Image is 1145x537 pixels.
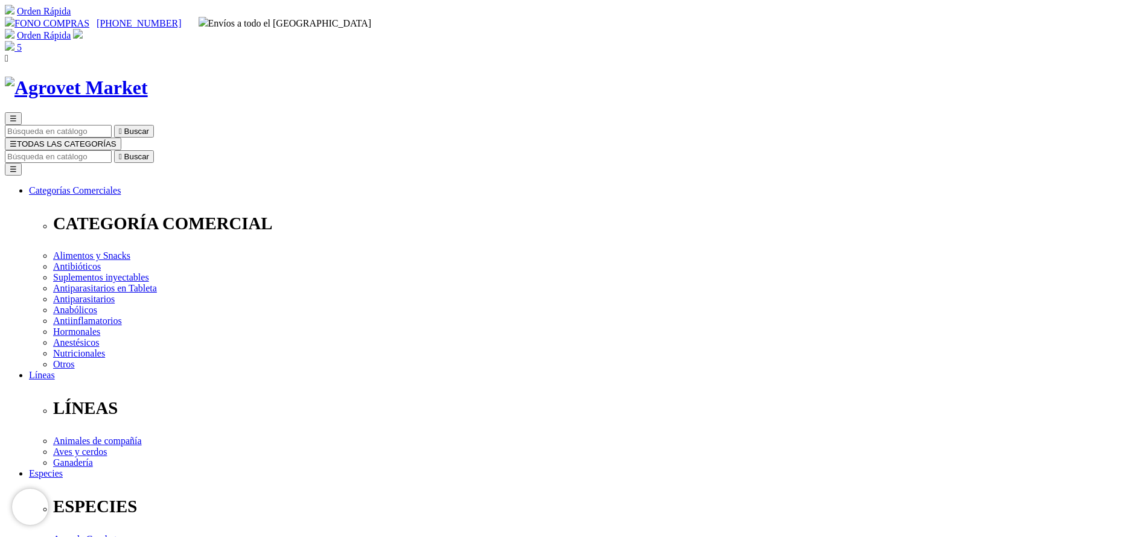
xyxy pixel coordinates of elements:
[17,6,71,16] a: Orden Rápida
[10,139,17,148] span: ☰
[53,337,99,348] a: Anestésicos
[53,214,1140,234] p: CATEGORÍA COMERCIAL
[53,446,107,457] a: Aves y cerdos
[124,127,149,136] span: Buscar
[29,370,55,380] a: Líneas
[114,125,154,138] button:  Buscar
[5,42,22,52] a: 5
[53,305,97,315] a: Anabólicos
[53,457,93,468] a: Ganadería
[5,150,112,163] input: Buscar
[12,489,48,525] iframe: Brevo live chat
[5,163,22,176] button: ☰
[5,77,148,99] img: Agrovet Market
[17,42,22,52] span: 5
[124,152,149,161] span: Buscar
[53,359,75,369] a: Otros
[97,18,181,28] a: [PHONE_NUMBER]
[119,152,122,161] i: 
[5,17,14,27] img: phone.svg
[5,41,14,51] img: shopping-bag.svg
[199,18,372,28] span: Envíos a todo el [GEOGRAPHIC_DATA]
[53,294,115,304] a: Antiparasitarios
[53,398,1140,418] p: LÍNEAS
[119,127,122,136] i: 
[53,436,142,446] a: Animales de compañía
[53,326,100,337] a: Hormonales
[53,250,130,261] a: Alimentos y Snacks
[114,150,154,163] button:  Buscar
[53,497,1140,516] p: ESPECIES
[5,138,121,150] button: ☰TODAS LAS CATEGORÍAS
[5,18,89,28] a: FONO COMPRAS
[5,29,14,39] img: shopping-cart.svg
[17,30,71,40] a: Orden Rápida
[53,272,149,282] a: Suplementos inyectables
[53,348,105,358] a: Nutricionales
[29,185,121,195] a: Categorías Comerciales
[53,261,101,272] a: Antibióticos
[5,112,22,125] button: ☰
[53,283,157,293] a: Antiparasitarios en Tableta
[29,468,63,478] a: Especies
[5,125,112,138] input: Buscar
[5,53,8,63] i: 
[10,114,17,123] span: ☰
[5,5,14,14] img: shopping-cart.svg
[53,316,122,326] a: Antiinflamatorios
[73,30,83,40] a: Acceda a su cuenta de cliente
[73,29,83,39] img: user.svg
[199,17,208,27] img: delivery-truck.svg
